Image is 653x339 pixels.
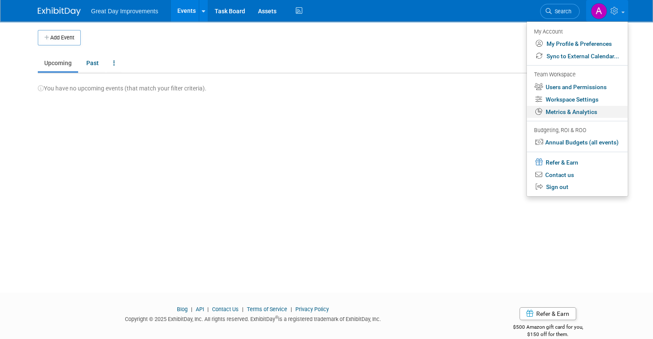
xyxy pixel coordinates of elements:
div: $500 Amazon gift card for you, [480,318,615,338]
div: Team Workspace [534,70,619,80]
a: Refer & Earn [527,156,628,169]
a: Annual Budgets (all events) [527,136,628,149]
a: API [196,306,204,312]
span: | [289,306,294,312]
a: Search [540,4,580,19]
a: Blog [177,306,188,312]
button: Add Event [38,30,81,45]
a: My Profile & Preferences [527,38,628,50]
a: Workspace Settings [527,93,628,106]
a: Contact us [527,169,628,181]
span: | [189,306,194,312]
a: Users and Permissions [527,81,628,93]
span: | [240,306,246,312]
span: Great Day Improvements [91,8,158,15]
a: Refer & Earn [519,307,576,320]
span: You have no upcoming events (that match your filter criteria). [38,85,207,92]
a: Sync to External Calendar... [527,50,628,63]
div: Copyright © 2025 ExhibitDay, Inc. All rights reserved. ExhibitDay is a registered trademark of Ex... [38,313,468,323]
a: Upcoming [38,55,78,71]
div: $150 off for them. [480,331,615,338]
img: Alexis Carrero [591,3,607,19]
a: Contact Us [212,306,239,312]
a: Past [80,55,105,71]
div: My Account [534,26,619,36]
a: Privacy Policy [295,306,329,312]
img: ExhibitDay [38,7,81,16]
span: | [205,306,211,312]
a: Terms of Service [247,306,287,312]
a: Sign out [527,181,628,193]
span: Search [552,8,571,15]
sup: ® [275,315,278,320]
div: Budgeting, ROI & ROO [534,126,619,135]
a: Metrics & Analytics [527,106,628,118]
